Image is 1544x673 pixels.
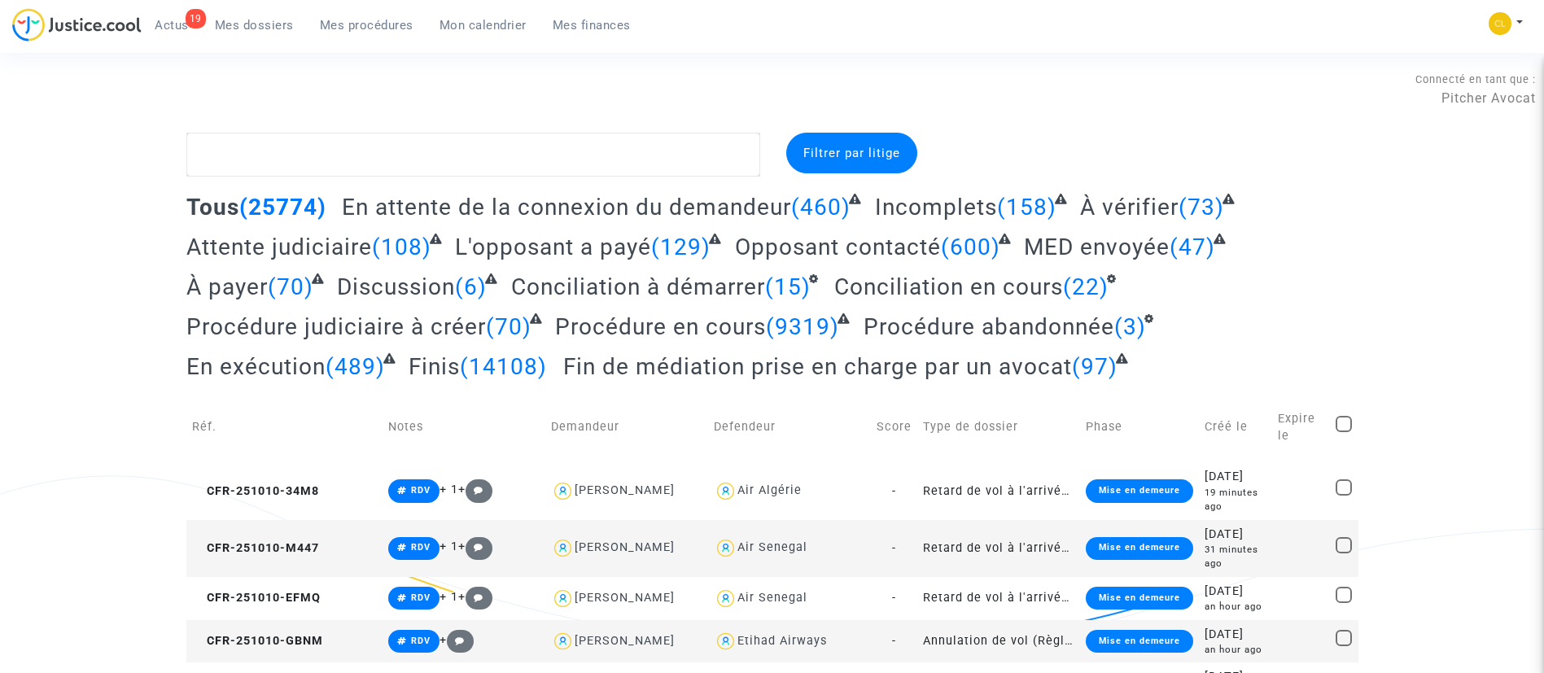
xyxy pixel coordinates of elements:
[834,273,1063,300] span: Conciliation en cours
[455,273,487,300] span: (6)
[651,234,711,260] span: (129)
[1086,587,1193,610] div: Mise en demeure
[1205,643,1266,657] div: an hour ago
[186,194,239,221] span: Tous
[575,483,675,497] div: [PERSON_NAME]
[326,353,385,380] span: (489)
[307,13,426,37] a: Mes procédures
[545,392,708,462] td: Demandeur
[1080,392,1199,462] td: Phase
[1489,12,1511,35] img: 6fca9af68d76bfc0a5525c74dfee314f
[735,234,941,260] span: Opposant contacté
[575,634,675,648] div: [PERSON_NAME]
[12,8,142,42] img: jc-logo.svg
[1072,353,1118,380] span: (97)
[186,234,372,260] span: Attente judiciaire
[551,479,575,503] img: icon-user.svg
[563,353,1072,380] span: Fin de médiation prise en charge par un avocat
[1205,626,1266,644] div: [DATE]
[892,634,896,648] span: -
[1080,194,1179,221] span: À vérifier
[383,392,545,462] td: Notes
[215,18,294,33] span: Mes dossiers
[202,13,307,37] a: Mes dossiers
[372,234,431,260] span: (108)
[411,542,431,553] span: RDV
[1205,486,1266,514] div: 19 minutes ago
[458,483,493,496] span: +
[440,540,458,553] span: + 1
[766,313,839,340] span: (9319)
[917,392,1080,462] td: Type de dossier
[320,18,413,33] span: Mes procédures
[737,591,807,605] div: Air Senegal
[1205,543,1266,571] div: 31 minutes ago
[511,273,765,300] span: Conciliation à démarrer
[892,591,896,605] span: -
[765,273,811,300] span: (15)
[737,483,802,497] div: Air Algérie
[875,194,997,221] span: Incomplets
[409,353,460,380] span: Finis
[1063,273,1109,300] span: (22)
[186,9,206,28] div: 19
[871,392,917,462] td: Score
[714,630,737,653] img: icon-user.svg
[551,630,575,653] img: icon-user.svg
[486,313,531,340] span: (70)
[239,194,326,221] span: (25774)
[337,273,455,300] span: Discussion
[342,194,791,221] span: En attente de la connexion du demandeur
[192,541,319,555] span: CFR-251010-M447
[1205,600,1266,614] div: an hour ago
[892,541,896,555] span: -
[551,587,575,610] img: icon-user.svg
[917,577,1080,620] td: Retard de vol à l'arrivée (hors UE - Convention de [GEOGRAPHIC_DATA])
[460,353,547,380] span: (14108)
[1272,392,1331,462] td: Expire le
[917,520,1080,577] td: Retard de vol à l'arrivée (hors UE - Convention de [GEOGRAPHIC_DATA])
[997,194,1056,221] span: (158)
[186,353,326,380] span: En exécution
[714,536,737,560] img: icon-user.svg
[440,483,458,496] span: + 1
[458,590,493,604] span: +
[268,273,313,300] span: (70)
[1205,468,1266,486] div: [DATE]
[708,392,871,462] td: Defendeur
[426,13,540,37] a: Mon calendrier
[803,146,900,160] span: Filtrer par litige
[455,234,651,260] span: L'opposant a payé
[1170,234,1215,260] span: (47)
[192,591,321,605] span: CFR-251010-EFMQ
[458,540,493,553] span: +
[917,620,1080,663] td: Annulation de vol (Règlement CE n°261/2004)
[186,273,268,300] span: À payer
[864,313,1114,340] span: Procédure abandonnée
[142,13,202,37] a: 19Actus
[575,591,675,605] div: [PERSON_NAME]
[1205,526,1266,544] div: [DATE]
[411,592,431,603] span: RDV
[575,540,675,554] div: [PERSON_NAME]
[411,485,431,496] span: RDV
[941,234,1000,260] span: (600)
[440,633,475,647] span: +
[1415,73,1536,85] span: Connecté en tant que :
[1114,313,1146,340] span: (3)
[1205,583,1266,601] div: [DATE]
[1199,392,1271,462] td: Créé le
[192,634,323,648] span: CFR-251010-GBNM
[440,590,458,604] span: + 1
[186,313,486,340] span: Procédure judiciaire à créer
[551,536,575,560] img: icon-user.svg
[1024,234,1170,260] span: MED envoyée
[714,587,737,610] img: icon-user.svg
[1086,630,1193,653] div: Mise en demeure
[186,392,383,462] td: Réf.
[192,484,319,498] span: CFR-251010-34M8
[155,18,189,33] span: Actus
[917,462,1080,519] td: Retard de vol à l'arrivée (hors UE - Convention de [GEOGRAPHIC_DATA])
[737,634,827,648] div: Etihad Airways
[1086,537,1193,560] div: Mise en demeure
